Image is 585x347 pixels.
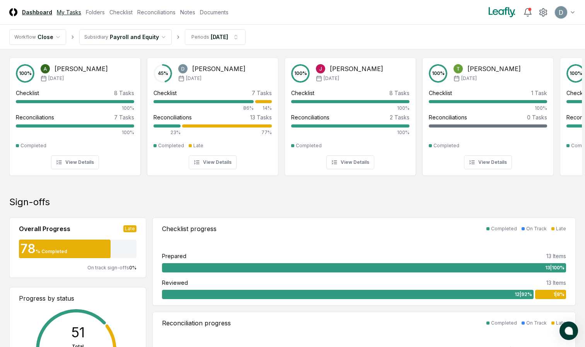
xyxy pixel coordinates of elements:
button: View Details [189,155,237,169]
div: Completed [158,142,184,149]
div: Completed [491,225,517,232]
span: [DATE] [324,75,339,82]
img: ACg8ocLeIi4Jlns6Fsr4lO0wQ1XJrFQvF4yUjbLrd1AsCAOmrfa1KQ=s96-c [555,6,567,19]
button: View Details [51,155,99,169]
span: 0 % [129,265,136,270]
div: 13 Tasks [250,113,272,121]
div: 13 Items [546,252,566,260]
div: 8 Tasks [389,89,409,97]
div: On Track [526,320,547,327]
a: Checklist progressCompletedOn TrackLatePrepared13 Items13|100%Reviewed13 Items12|92%1|8% [152,218,576,306]
div: Overall Progress [19,224,70,233]
img: Annie Khederlarian [41,64,50,73]
div: On Track [526,225,547,232]
div: Late [556,225,566,232]
div: 7 Tasks [252,89,272,97]
div: 8 Tasks [114,89,134,97]
div: Checklist [291,89,314,97]
div: 13 Items [546,279,566,287]
span: [DATE] [461,75,477,82]
span: 12 | 92 % [515,291,532,298]
div: Sign-offs [9,196,576,208]
div: 78 [19,243,36,255]
div: 100% [16,105,134,112]
div: Periods [191,34,209,41]
div: 23% [153,129,181,136]
button: Periods[DATE] [185,29,246,45]
div: 100% [291,129,409,136]
div: Checklist [16,89,39,97]
img: Terri Gentry [454,64,463,73]
span: [DATE] [48,75,64,82]
div: Workflow [14,34,36,41]
div: 14% [255,105,272,112]
nav: breadcrumb [9,29,246,45]
span: On track sign-offs [87,265,129,270]
div: Reconciliations [291,113,329,121]
div: Progress by status [19,294,136,303]
div: 77% [182,129,272,136]
div: Subsidiary [84,34,108,41]
div: Reconciliations [429,113,467,121]
a: Checklist [109,8,133,16]
div: Checklist progress [162,224,217,233]
div: Reconciliations [16,113,54,121]
a: Dashboard [22,8,52,16]
a: My Tasks [57,8,81,16]
div: 100% [291,105,409,112]
div: [PERSON_NAME] [55,64,108,73]
div: Reconciliations [153,113,192,121]
a: Folders [86,8,105,16]
img: John Falbo [316,64,325,73]
div: % Completed [36,248,67,255]
span: 13 | 100 % [545,264,565,271]
div: Reconciliation progress [162,318,231,328]
div: 2 Tasks [390,113,409,121]
div: 100% [429,105,547,112]
a: 100%Annie Khederlarian[PERSON_NAME][DATE]Checklist8 Tasks100%Reconciliations7 Tasks100%CompletedV... [9,51,141,176]
div: Late [123,225,136,232]
div: 7 Tasks [114,113,134,121]
button: atlas-launcher [559,321,578,340]
div: Completed [296,142,322,149]
a: Documents [200,8,229,16]
a: 45%Donna Jordan[PERSON_NAME][DATE]Checklist7 Tasks86%14%Reconciliations13 Tasks23%77%CompletedLat... [147,51,278,176]
div: [DATE] [211,33,228,41]
div: Completed [433,142,459,149]
a: 100%Terri Gentry[PERSON_NAME][DATE]Checklist1 Task100%Reconciliations0 TasksCompletedView Details [422,51,554,176]
div: 1 Task [531,89,547,97]
span: 1 | 8 % [553,291,565,298]
div: Prepared [162,252,186,260]
div: Checklist [429,89,452,97]
div: 100% [16,129,134,136]
div: Completed [491,320,517,327]
button: View Details [326,155,374,169]
div: Reviewed [162,279,188,287]
div: 86% [153,105,254,112]
div: Late [193,142,203,149]
img: Logo [9,8,17,16]
div: 0 Tasks [527,113,547,121]
div: Completed [20,142,46,149]
a: Notes [180,8,195,16]
a: Reconciliations [137,8,176,16]
img: Donna Jordan [178,64,188,73]
a: 100%John Falbo[PERSON_NAME][DATE]Checklist8 Tasks100%Reconciliations2 Tasks100%CompletedView Details [285,51,416,176]
button: View Details [464,155,512,169]
span: [DATE] [186,75,201,82]
div: Late [556,320,566,327]
div: [PERSON_NAME] [192,64,246,73]
img: Leafly logo [487,6,517,19]
div: [PERSON_NAME] [330,64,383,73]
div: Checklist [153,89,177,97]
div: [PERSON_NAME] [467,64,521,73]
